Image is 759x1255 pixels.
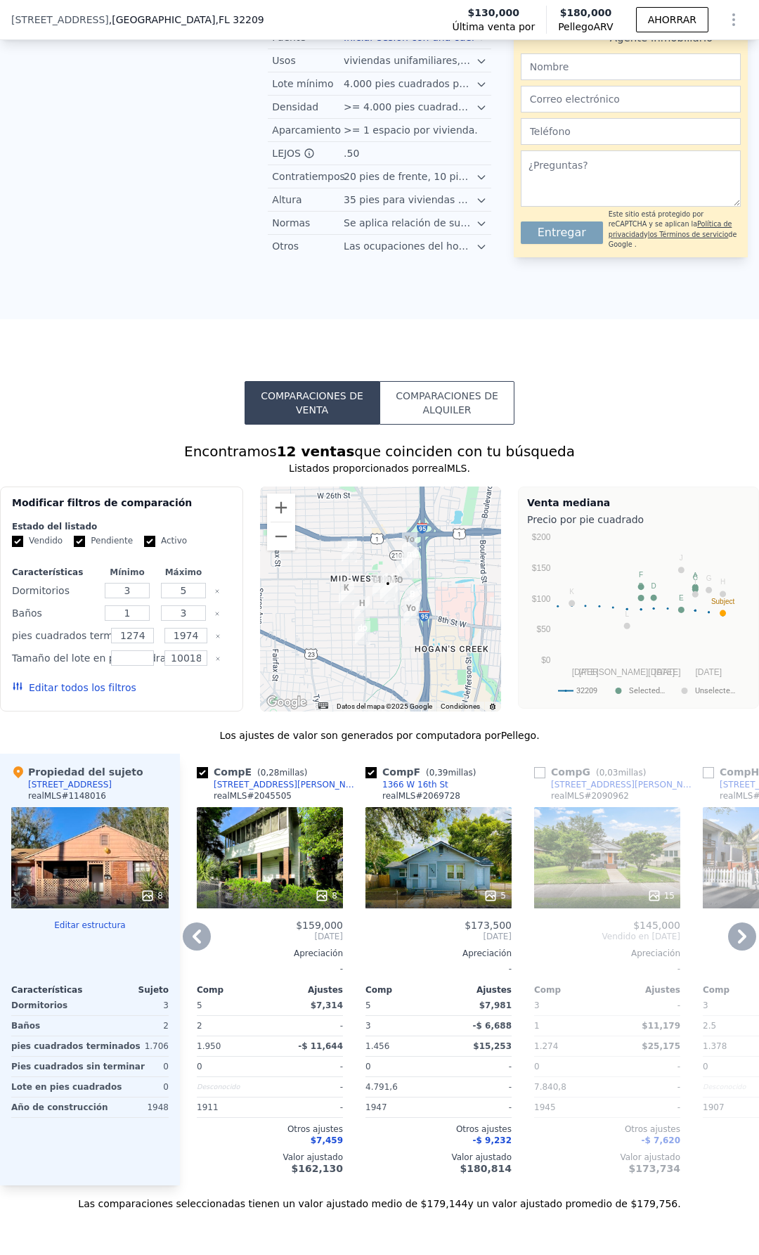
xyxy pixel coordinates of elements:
font: 0 [163,1062,169,1071]
font: 0 [365,1062,371,1071]
font: Comp [720,766,751,778]
text: E [679,594,684,602]
text: [DATE] [572,667,599,677]
font: Año de construcción [11,1102,108,1112]
font: Valor ajustado [283,1152,343,1162]
a: Condiciones (se abre en una nueva pestaña) [441,702,480,710]
font: $159,000 [296,920,343,931]
div: 1420 W 10th St [339,581,354,605]
font: Los ajustes de valor son generados por computadora por [219,730,500,741]
font: 15 [664,891,675,901]
div: 1366 W 16th St [342,539,357,562]
button: Entregar [521,221,603,244]
font: Condiciones [441,702,480,710]
font: $179,144 [421,1198,468,1209]
font: Venta mediana [527,497,610,508]
text: K [569,588,574,596]
font: Las comparaciones seleccionadas tienen un valor ajustado medio de [78,1198,417,1209]
font: 1 [534,1021,540,1031]
font: ( [257,768,261,778]
font: pies cuadrados terminados [11,1041,141,1051]
font: Pellego [558,21,593,32]
font: millas) [618,768,646,778]
font: 0,03 [599,768,618,778]
font: - [677,1000,680,1010]
font: $180,814 [460,1163,512,1174]
font: Densidad [272,101,318,112]
font: ( [426,768,429,778]
a: [STREET_ADDRESS][PERSON_NAME] [197,779,360,790]
font: Características [11,985,82,995]
font: Otros ajustes [456,1124,512,1134]
font: Apreciación [462,948,512,958]
font: .50 [344,148,359,159]
font: 1947 [365,1102,387,1112]
font: Desconocido [197,1083,240,1090]
text: G [706,574,712,582]
font: $180,000 [560,7,612,18]
font: Desconocido [703,1083,746,1090]
font: en [DATE] [639,932,680,941]
button: AHORRAR [636,7,708,32]
text: I [694,579,696,586]
button: Claro [214,588,220,594]
font: millas) [280,768,308,778]
font: $145,000 [633,920,680,931]
div: 1160 N Durkee Dr [372,573,388,597]
div: 1062 Reiman St [405,587,420,611]
font: Comp [534,985,561,995]
font: . [536,730,539,741]
text: B [639,582,644,590]
font: # [415,791,422,801]
button: Acercar [267,494,295,522]
font: 2.5 [703,1021,716,1031]
font: 4.791,6 [365,1082,398,1092]
div: 1766 N Myrtle Ave [354,596,370,620]
text: $100 [532,594,551,604]
font: Comp [365,985,392,995]
font: Normas [272,217,310,229]
font: realMLS [382,791,415,801]
font: Dormitorios [12,585,70,596]
font: Ajustes [645,985,680,995]
font: . [467,463,469,474]
font: $130,000 [468,7,520,18]
button: Editar estructura [11,920,169,931]
font: $179,756 [630,1198,677,1209]
font: Aparcamiento [272,124,341,136]
font: 0 [703,1062,708,1071]
text: J [680,554,683,562]
font: Entregar [538,226,586,239]
font: 5 [197,1000,202,1010]
text: [DATE] [654,667,681,677]
font: 0,39 [429,768,448,778]
svg: A chart. [527,529,747,705]
font: Pendiente [91,536,133,546]
div: 1046 W 17th St [402,532,417,556]
img: Google [264,693,310,712]
font: que coinciden con tu búsqueda [354,443,575,460]
font: $162,130 [291,1163,343,1174]
font: Baños [12,607,42,619]
font: Última venta por [452,21,535,32]
font: Altura [272,194,301,205]
font: [STREET_ADDRESS][PERSON_NAME] [214,780,368,790]
font: [DATE] [483,932,512,941]
button: Alejar [267,522,295,551]
font: 5 [500,891,506,901]
font: 1911 [197,1102,219,1112]
font: -$ 6,688 [473,1021,512,1031]
font: Listados proporcionados por [289,463,428,474]
text: F [639,571,643,579]
font: 2090962 [591,791,628,801]
a: los Términos de servicio [648,231,729,238]
font: Comparaciones de alquiler [396,390,498,416]
font: Pies cuadrados sin terminar [11,1062,145,1071]
font: $173,500 [465,920,512,931]
div: 1618 N Myrtle Ave [355,621,370,645]
font: -$ 7,620 [642,1135,680,1145]
font: Editar estructura [54,920,125,930]
font: G [583,766,591,778]
button: Claro [214,611,220,617]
